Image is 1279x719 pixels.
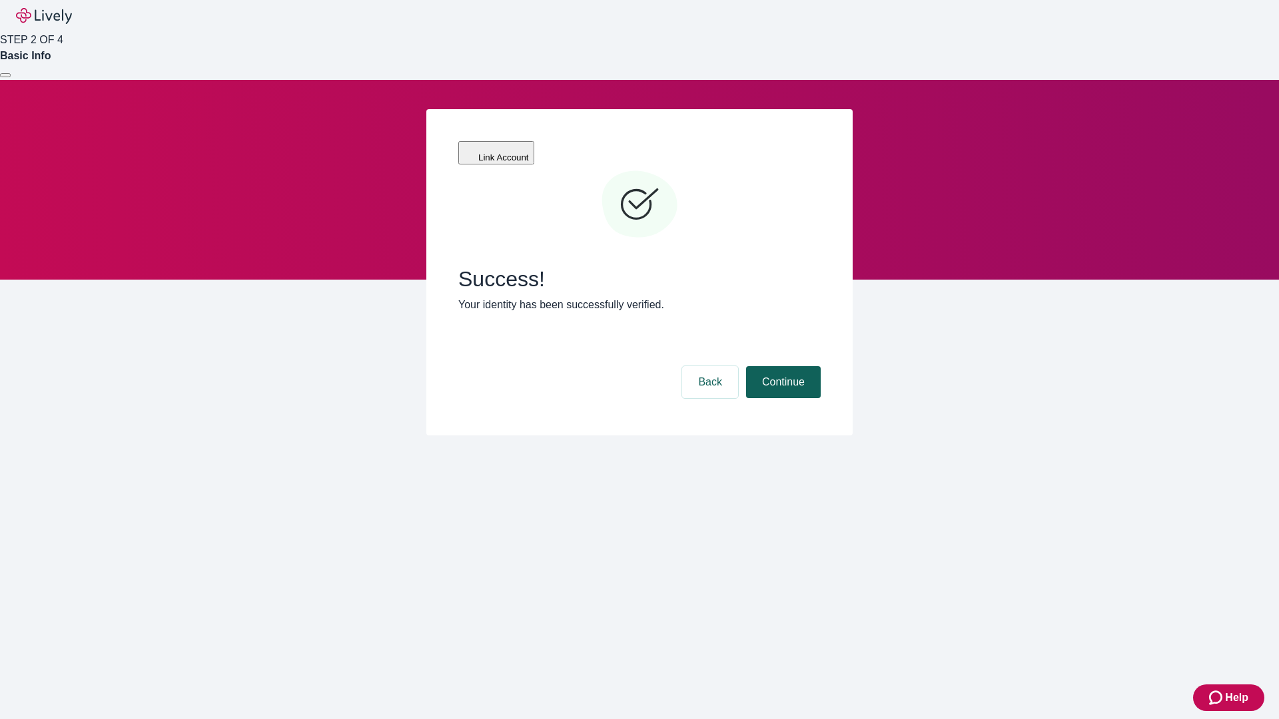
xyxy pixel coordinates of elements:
svg: Checkmark icon [600,165,679,245]
button: Link Account [458,141,534,164]
p: Your identity has been successfully verified. [458,297,821,313]
span: Success! [458,266,821,292]
span: Help [1225,690,1248,706]
button: Back [682,366,738,398]
svg: Zendesk support icon [1209,690,1225,706]
button: Zendesk support iconHelp [1193,684,1264,711]
img: Lively [16,8,72,24]
button: Continue [746,366,821,398]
